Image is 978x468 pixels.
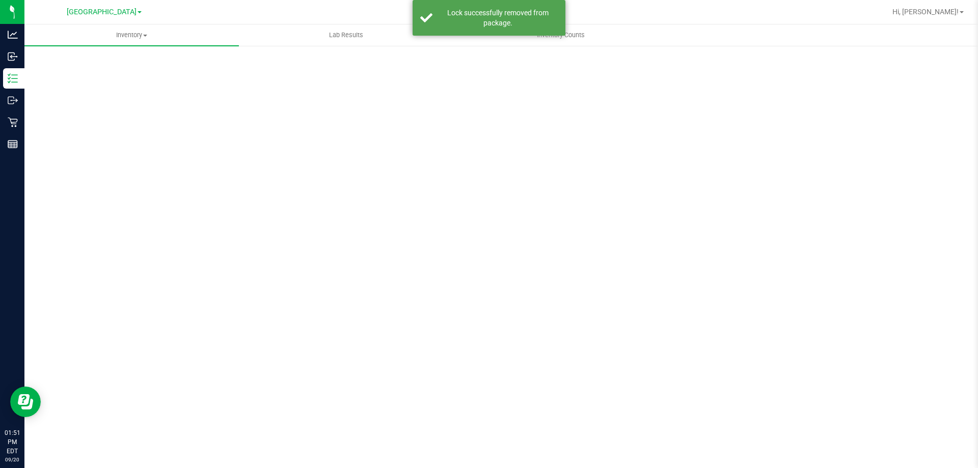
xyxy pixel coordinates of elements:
[438,8,558,28] div: Lock successfully removed from package.
[8,139,18,149] inline-svg: Reports
[67,8,137,16] span: [GEOGRAPHIC_DATA]
[8,30,18,40] inline-svg: Analytics
[315,31,377,40] span: Lab Results
[892,8,959,16] span: Hi, [PERSON_NAME]!
[8,73,18,84] inline-svg: Inventory
[8,95,18,105] inline-svg: Outbound
[10,387,41,417] iframe: Resource center
[24,31,239,40] span: Inventory
[239,24,453,46] a: Lab Results
[5,428,20,456] p: 01:51 PM EDT
[24,24,239,46] a: Inventory
[8,51,18,62] inline-svg: Inbound
[8,117,18,127] inline-svg: Retail
[5,456,20,463] p: 09/20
